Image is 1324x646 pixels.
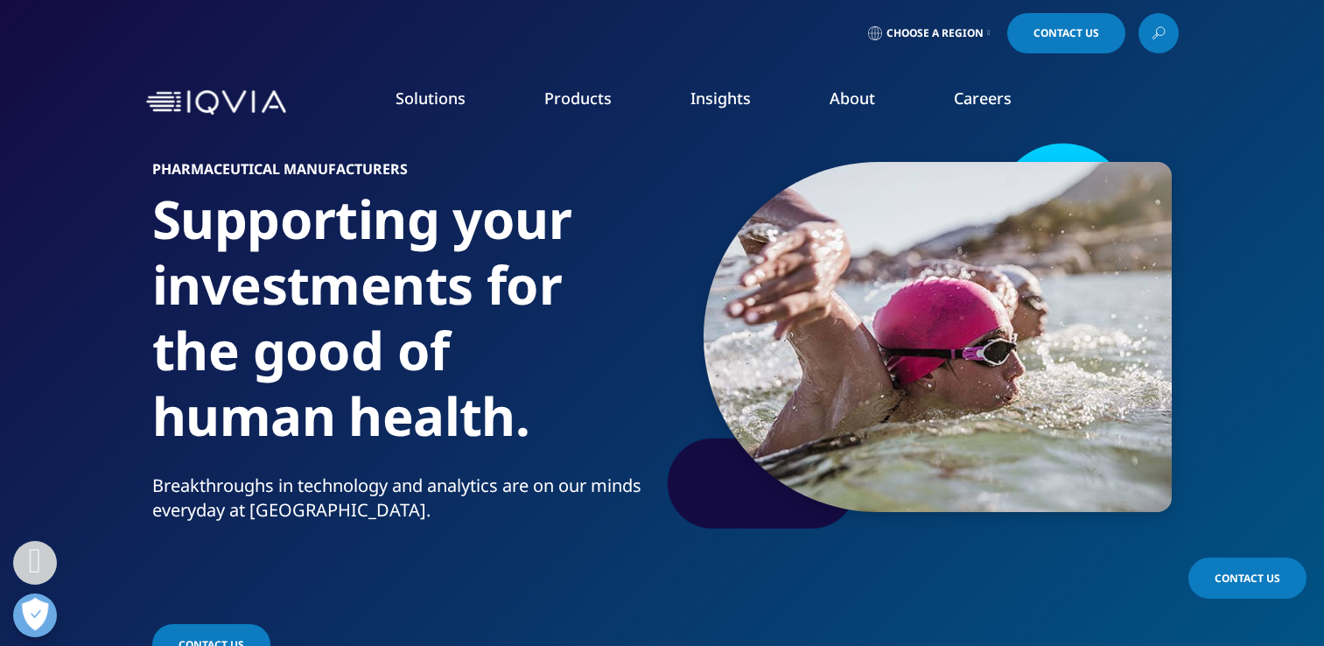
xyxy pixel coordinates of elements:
[544,88,612,109] a: Products
[1033,28,1099,39] span: Contact Us
[146,90,286,116] img: IQVIA Healthcare Information Technology and Pharma Clinical Research Company
[396,88,466,109] a: Solutions
[830,88,875,109] a: About
[152,162,655,186] h6: Pharmaceutical Manufacturers
[1215,571,1280,586] span: Contact Us
[886,26,984,40] span: Choose a Region
[704,162,1172,512] img: gettyimages-906499404_900px.jpg
[1188,558,1306,599] a: Contact Us
[152,186,655,474] h1: Supporting your investments for the good of human health.
[13,593,57,637] button: Open Preferences
[1007,13,1125,53] a: Contact Us
[690,88,751,109] a: Insights
[152,474,655,533] p: Breakthroughs in technology and analytics are on our minds everyday at [GEOGRAPHIC_DATA].
[293,61,1179,144] nav: Primary
[954,88,1012,109] a: Careers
